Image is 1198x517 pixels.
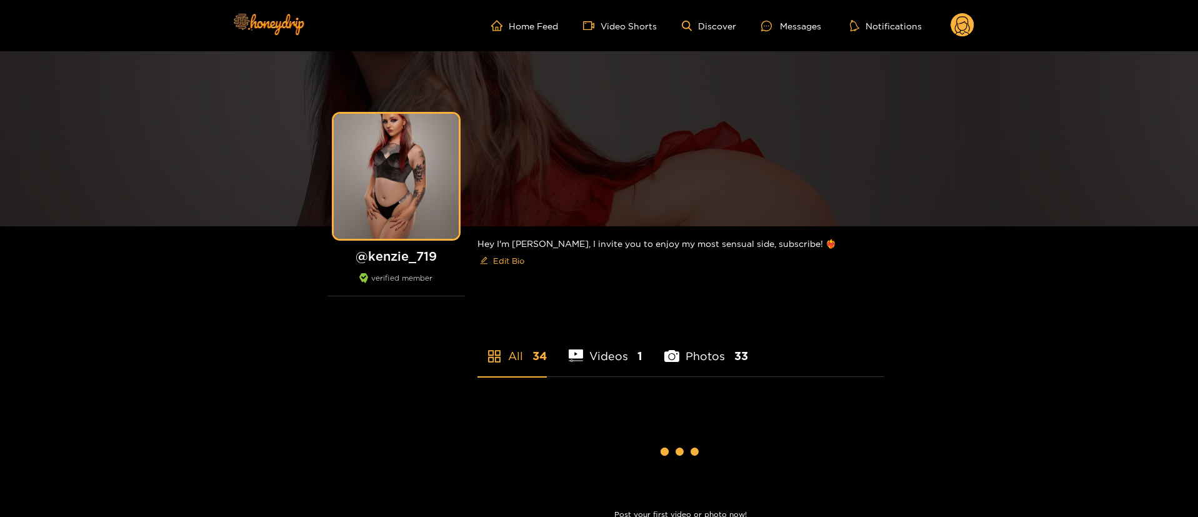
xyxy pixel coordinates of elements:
[327,273,465,296] div: verified member
[480,256,488,266] span: edit
[664,320,748,376] li: Photos
[637,348,642,364] span: 1
[477,226,884,281] div: Hey I'm [PERSON_NAME], I invite you to enjoy my most sensual side, subscribe! ❤️‍🔥
[846,19,926,32] button: Notifications
[682,21,736,31] a: Discover
[493,254,524,267] span: Edit Bio
[491,20,558,31] a: Home Feed
[477,320,547,376] li: All
[569,320,643,376] li: Videos
[734,348,748,364] span: 33
[532,348,547,364] span: 34
[477,251,527,271] button: editEdit Bio
[327,248,465,264] h1: @ kenzie_719
[491,20,509,31] span: home
[583,20,657,31] a: Video Shorts
[487,349,502,364] span: appstore
[761,19,821,33] div: Messages
[583,20,601,31] span: video-camera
